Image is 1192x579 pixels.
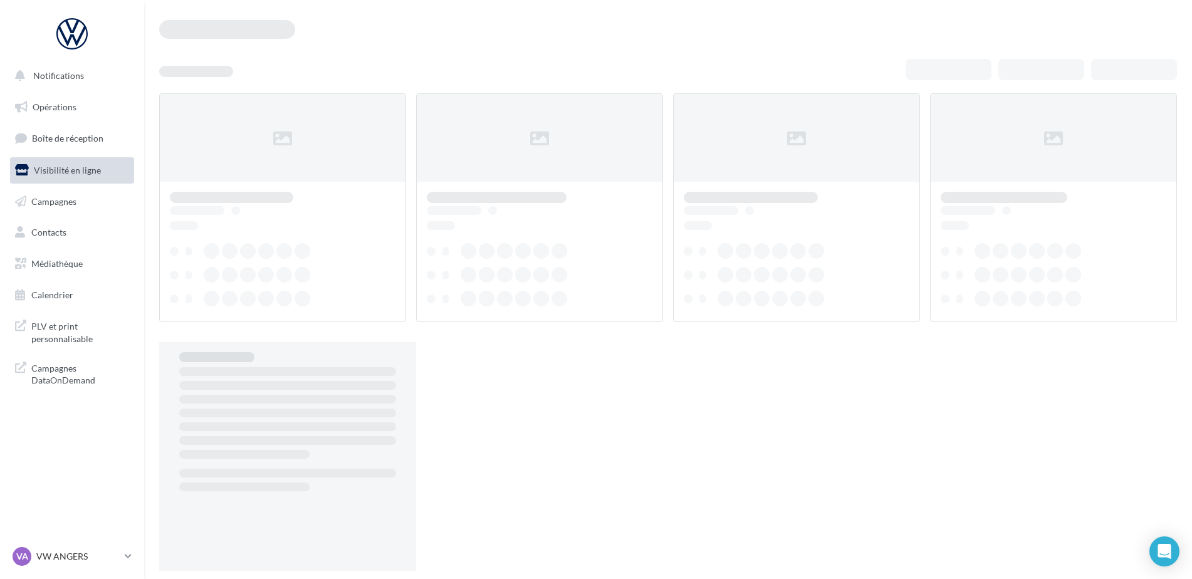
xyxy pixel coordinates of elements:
span: VA [16,550,28,563]
div: Open Intercom Messenger [1149,536,1179,566]
a: Calendrier [8,282,137,308]
a: Campagnes [8,189,137,215]
span: Visibilité en ligne [34,165,101,175]
a: Campagnes DataOnDemand [8,355,137,392]
span: Opérations [33,102,76,112]
button: Notifications [8,63,132,89]
a: Contacts [8,219,137,246]
span: Boîte de réception [32,133,103,143]
span: Contacts [31,227,66,237]
a: Visibilité en ligne [8,157,137,184]
a: Boîte de réception [8,125,137,152]
span: PLV et print personnalisable [31,318,129,345]
a: Médiathèque [8,251,137,277]
a: Opérations [8,94,137,120]
span: Calendrier [31,289,73,300]
a: PLV et print personnalisable [8,313,137,350]
span: Médiathèque [31,258,83,269]
span: Campagnes DataOnDemand [31,360,129,387]
p: VW ANGERS [36,550,120,563]
span: Campagnes [31,196,76,206]
span: Notifications [33,70,84,81]
a: VA VW ANGERS [10,545,134,568]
